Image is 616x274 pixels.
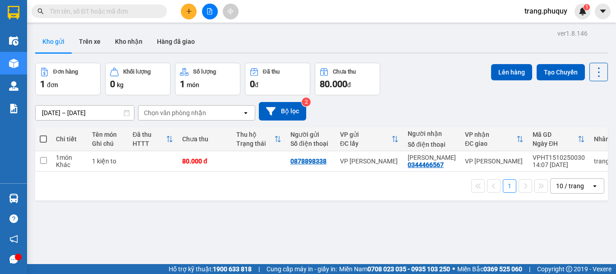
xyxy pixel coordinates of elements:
[133,131,166,138] div: Đã thu
[267,264,337,274] span: Cung cấp máy in - giấy in:
[566,266,572,272] span: copyright
[47,81,58,88] span: đơn
[460,127,528,151] th: Toggle SortBy
[250,79,255,89] span: 0
[302,98,311,107] sup: 2
[533,154,585,161] div: VPHT1510250030
[236,140,274,147] div: Trạng thái
[584,4,590,10] sup: 1
[181,4,197,19] button: plus
[340,131,391,138] div: VP gửi
[336,127,403,151] th: Toggle SortBy
[207,8,213,14] span: file-add
[320,79,347,89] span: 80.000
[585,4,588,10] span: 1
[533,161,585,168] div: 14:07 [DATE]
[483,265,522,273] strong: 0369 525 060
[491,64,532,80] button: Lên hàng
[110,79,115,89] span: 0
[452,267,455,271] span: ⚪️
[35,31,72,52] button: Kho gửi
[9,214,18,223] span: question-circle
[180,79,185,89] span: 1
[175,63,240,95] button: Số lượng1món
[150,31,202,52] button: Hàng đã giao
[290,158,326,165] div: 0878898338
[290,131,331,138] div: Người gửi
[36,106,134,120] input: Select a date range.
[408,161,444,168] div: 0344466567
[290,140,331,147] div: Số điện thoại
[9,81,18,91] img: warehouse-icon
[517,5,575,17] span: trang.phuquy
[591,182,598,190] svg: open
[108,31,150,52] button: Kho nhận
[457,264,522,274] span: Miền Bắc
[213,265,252,273] strong: 1900 633 818
[186,8,192,14] span: plus
[339,264,450,274] span: Miền Nam
[182,158,227,165] div: 80.000 đ
[557,28,588,38] div: ver 1.8.146
[595,4,611,19] button: caret-down
[53,69,78,75] div: Đơn hàng
[333,69,356,75] div: Chưa thu
[9,36,18,46] img: warehouse-icon
[105,63,170,95] button: Khối lượng0kg
[368,265,450,273] strong: 0708 023 035 - 0935 103 250
[236,131,274,138] div: Thu hộ
[579,7,587,15] img: icon-new-feature
[92,131,124,138] div: Tên món
[35,63,101,95] button: Đơn hàng1đơn
[533,131,578,138] div: Mã GD
[258,264,260,274] span: |
[227,8,234,14] span: aim
[347,81,351,88] span: đ
[537,64,585,80] button: Tạo Chuyến
[465,131,516,138] div: VP nhận
[56,135,83,143] div: Chi tiết
[72,31,108,52] button: Trên xe
[408,130,456,137] div: Người nhận
[9,59,18,68] img: warehouse-icon
[340,158,399,165] div: VP [PERSON_NAME]
[182,135,227,143] div: Chưa thu
[8,6,19,19] img: logo-vxr
[259,102,306,121] button: Bộ lọc
[40,79,45,89] span: 1
[408,154,456,161] div: chu yến nhi
[187,81,199,88] span: món
[232,127,286,151] th: Toggle SortBy
[503,179,516,193] button: 1
[263,69,280,75] div: Đã thu
[9,255,18,264] span: message
[408,141,456,148] div: Số điện thoại
[56,154,83,161] div: 1 món
[340,140,391,147] div: ĐC lấy
[556,181,584,190] div: 10 / trang
[599,7,607,15] span: caret-down
[193,69,216,75] div: Số lượng
[92,140,124,147] div: Ghi chú
[202,4,218,19] button: file-add
[123,69,151,75] div: Khối lượng
[255,81,258,88] span: đ
[37,8,44,14] span: search
[223,4,239,19] button: aim
[50,6,156,16] input: Tìm tên, số ĐT hoặc mã đơn
[242,109,249,116] svg: open
[315,63,380,95] button: Chưa thu80.000đ
[9,194,18,203] img: warehouse-icon
[533,140,578,147] div: Ngày ĐH
[169,264,252,274] span: Hỗ trợ kỹ thuật:
[245,63,310,95] button: Đã thu0đ
[9,104,18,113] img: solution-icon
[9,235,18,243] span: notification
[529,264,530,274] span: |
[92,158,124,165] div: 1 kiện to
[117,81,124,88] span: kg
[465,158,524,165] div: VP [PERSON_NAME]
[56,161,83,168] div: Khác
[128,127,178,151] th: Toggle SortBy
[133,140,166,147] div: HTTT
